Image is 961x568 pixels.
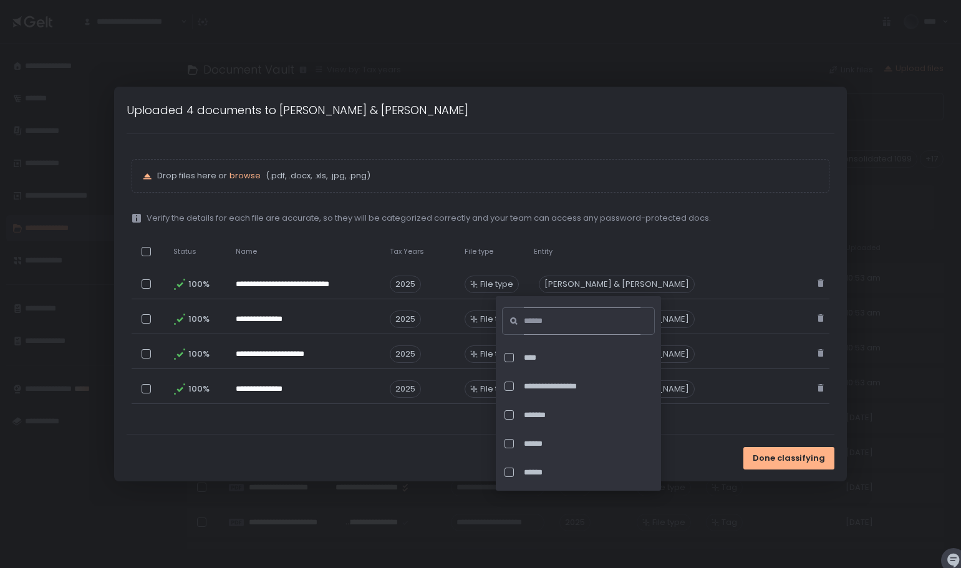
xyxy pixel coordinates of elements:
[753,453,825,464] span: Done classifying
[480,349,513,360] span: File type
[236,247,257,256] span: Name
[157,170,819,181] p: Drop files here or
[173,247,196,256] span: Status
[390,345,421,363] span: 2025
[188,349,208,360] span: 100%
[390,310,421,328] span: 2025
[263,170,370,181] span: (.pdf, .docx, .xls, .jpg, .png)
[188,314,208,325] span: 100%
[465,247,493,256] span: File type
[480,279,513,290] span: File type
[480,314,513,325] span: File type
[147,213,711,224] span: Verify the details for each file are accurate, so they will be categorized correctly and your tea...
[127,102,468,118] h1: Uploaded 4 documents to [PERSON_NAME] & [PERSON_NAME]
[534,247,553,256] span: Entity
[390,380,421,398] span: 2025
[480,383,513,395] span: File type
[229,170,261,181] button: browse
[743,447,834,469] button: Done classifying
[188,279,208,290] span: 100%
[390,276,421,293] span: 2025
[188,383,208,395] span: 100%
[539,276,695,293] div: [PERSON_NAME] & [PERSON_NAME]
[390,247,424,256] span: Tax Years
